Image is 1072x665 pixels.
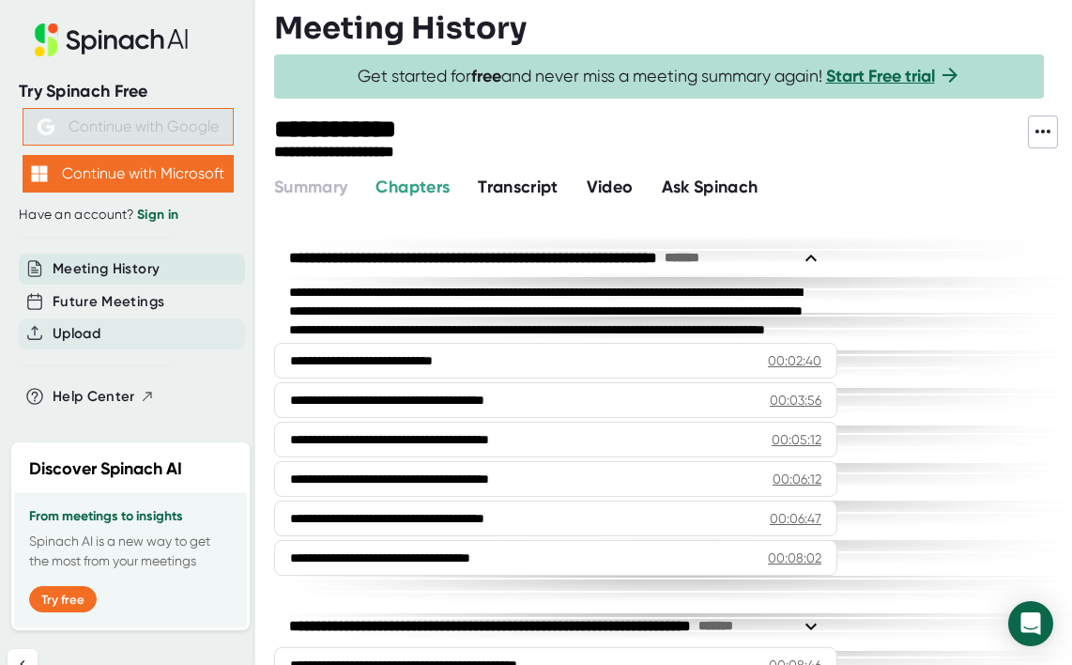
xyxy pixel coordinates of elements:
a: Sign in [137,207,178,223]
p: Spinach AI is a new way to get the most from your meetings [29,532,232,571]
h2: Discover Spinach AI [29,456,182,482]
div: 00:06:12 [773,470,821,488]
a: Start Free trial [826,66,935,86]
span: Transcript [478,177,559,197]
span: Summary [274,177,347,197]
div: 00:08:02 [768,549,821,567]
span: Help Center [53,386,135,408]
button: Meeting History [53,258,160,280]
button: Continue with Google [23,108,234,146]
button: Summary [274,175,347,200]
span: Ask Spinach [662,177,758,197]
b: free [471,66,501,86]
div: 00:03:56 [770,391,821,410]
span: Get started for and never miss a meeting summary again! [358,66,961,87]
button: Help Center [53,386,155,408]
div: Have an account? [19,207,237,224]
button: Future Meetings [53,291,164,313]
div: 00:06:47 [770,509,821,528]
span: Chapters [375,177,450,197]
button: Transcript [478,175,559,200]
div: 00:05:12 [772,430,821,449]
button: Ask Spinach [662,175,758,200]
div: Try Spinach Free [19,81,237,102]
h3: From meetings to insights [29,509,232,524]
button: Chapters [375,175,450,200]
div: Open Intercom Messenger [1008,601,1053,646]
button: Upload [53,323,100,345]
button: Continue with Microsoft [23,155,234,193]
div: 00:02:40 [768,351,821,370]
h3: Meeting History [274,10,527,46]
button: Video [587,175,634,200]
img: Aehbyd4JwY73AAAAAElFTkSuQmCC [38,118,54,135]
span: Video [587,177,634,197]
button: Try free [29,586,97,612]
